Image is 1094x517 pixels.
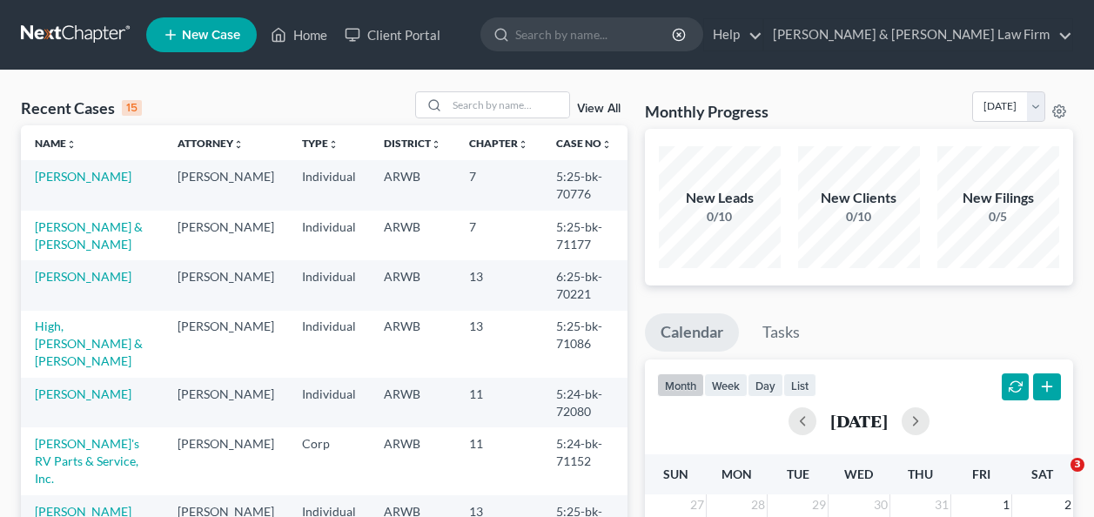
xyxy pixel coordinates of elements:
[164,211,288,260] td: [PERSON_NAME]
[542,311,628,378] td: 5:25-bk-71086
[122,100,142,116] div: 15
[1001,494,1011,515] span: 1
[937,188,1059,208] div: New Filings
[688,494,706,515] span: 27
[35,436,139,486] a: [PERSON_NAME]'s RV Parts & Service, Inc.
[657,373,704,397] button: month
[288,427,370,494] td: Corp
[35,319,143,368] a: High, [PERSON_NAME] & [PERSON_NAME]
[370,427,455,494] td: ARWB
[542,427,628,494] td: 5:24-bk-71152
[798,188,920,208] div: New Clients
[659,208,781,225] div: 0/10
[35,169,131,184] a: [PERSON_NAME]
[663,467,688,481] span: Sun
[1071,458,1084,472] span: 3
[787,467,809,481] span: Tue
[35,269,131,284] a: [PERSON_NAME]
[469,137,528,150] a: Chapterunfold_more
[164,260,288,310] td: [PERSON_NAME]
[542,378,628,427] td: 5:24-bk-72080
[810,494,828,515] span: 29
[542,211,628,260] td: 5:25-bk-71177
[844,467,873,481] span: Wed
[302,137,339,150] a: Typeunfold_more
[542,160,628,210] td: 5:25-bk-70776
[370,211,455,260] td: ARWB
[601,139,612,150] i: unfold_more
[35,137,77,150] a: Nameunfold_more
[748,373,783,397] button: day
[164,311,288,378] td: [PERSON_NAME]
[455,378,542,427] td: 11
[704,19,762,50] a: Help
[370,260,455,310] td: ARWB
[1031,467,1053,481] span: Sat
[288,211,370,260] td: Individual
[783,373,816,397] button: list
[455,160,542,210] td: 7
[288,160,370,210] td: Individual
[455,427,542,494] td: 11
[164,427,288,494] td: [PERSON_NAME]
[556,137,612,150] a: Case Nounfold_more
[704,373,748,397] button: week
[659,188,781,208] div: New Leads
[370,311,455,378] td: ARWB
[370,160,455,210] td: ARWB
[288,378,370,427] td: Individual
[1035,458,1077,500] iframe: Intercom live chat
[164,160,288,210] td: [PERSON_NAME]
[455,311,542,378] td: 13
[577,103,621,115] a: View All
[178,137,244,150] a: Attorneyunfold_more
[542,260,628,310] td: 6:25-bk-70221
[288,311,370,378] td: Individual
[66,139,77,150] i: unfold_more
[518,139,528,150] i: unfold_more
[515,18,675,50] input: Search by name...
[455,211,542,260] td: 7
[645,101,768,122] h3: Monthly Progress
[764,19,1072,50] a: [PERSON_NAME] & [PERSON_NAME] Law Firm
[384,137,441,150] a: Districtunfold_more
[747,313,815,352] a: Tasks
[336,19,449,50] a: Client Portal
[182,29,240,42] span: New Case
[233,139,244,150] i: unfold_more
[447,92,569,117] input: Search by name...
[431,139,441,150] i: unfold_more
[21,97,142,118] div: Recent Cases
[908,467,933,481] span: Thu
[972,467,990,481] span: Fri
[722,467,752,481] span: Mon
[830,412,888,430] h2: [DATE]
[35,219,143,252] a: [PERSON_NAME] & [PERSON_NAME]
[798,208,920,225] div: 0/10
[455,260,542,310] td: 13
[370,378,455,427] td: ARWB
[288,260,370,310] td: Individual
[164,378,288,427] td: [PERSON_NAME]
[645,313,739,352] a: Calendar
[872,494,889,515] span: 30
[749,494,767,515] span: 28
[35,386,131,401] a: [PERSON_NAME]
[933,494,950,515] span: 31
[937,208,1059,225] div: 0/5
[328,139,339,150] i: unfold_more
[1063,494,1073,515] span: 2
[262,19,336,50] a: Home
